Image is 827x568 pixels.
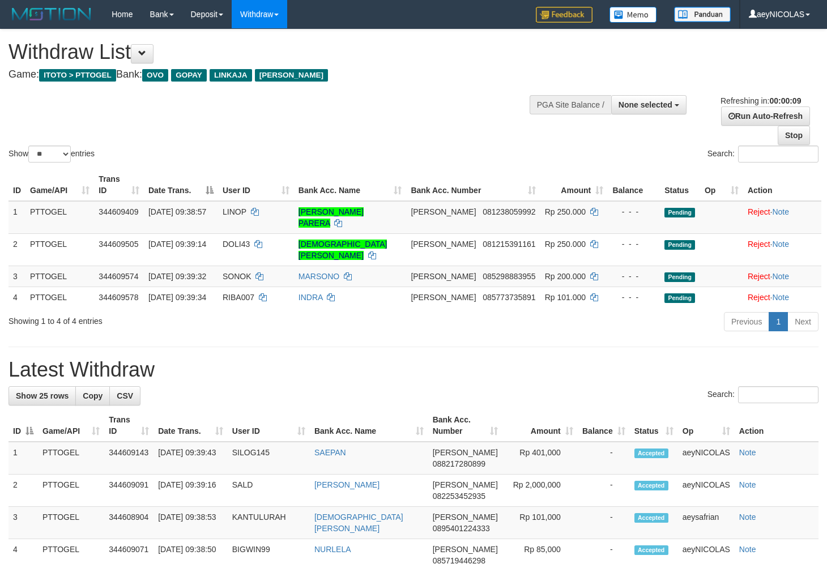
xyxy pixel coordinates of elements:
[154,475,228,507] td: [DATE] 09:39:16
[502,507,578,539] td: Rp 101,000
[8,386,76,405] a: Show 25 rows
[210,69,252,82] span: LINKAJA
[8,311,336,327] div: Showing 1 to 4 of 4 entries
[310,409,428,442] th: Bank Acc. Name: activate to sort column ascending
[483,240,535,249] span: Copy 081215391161 to clipboard
[433,448,498,457] span: [PERSON_NAME]
[433,545,498,554] span: [PERSON_NAME]
[433,492,485,501] span: Copy 082253452935 to clipboard
[428,409,502,442] th: Bank Acc. Number: activate to sort column ascending
[707,146,819,163] label: Search:
[578,507,630,539] td: -
[743,266,821,287] td: ·
[664,208,695,217] span: Pending
[707,386,819,403] label: Search:
[739,480,756,489] a: Note
[8,409,38,442] th: ID: activate to sort column descending
[678,409,735,442] th: Op: activate to sort column ascending
[674,7,731,22] img: panduan.png
[8,201,25,234] td: 1
[294,169,407,201] th: Bank Acc. Name: activate to sort column ascending
[545,272,586,281] span: Rp 200.000
[743,201,821,234] td: ·
[104,442,154,475] td: 344609143
[660,169,700,201] th: Status
[739,545,756,554] a: Note
[739,513,756,522] a: Note
[721,96,801,105] span: Refreshing in:
[8,169,25,201] th: ID
[664,272,695,282] span: Pending
[38,442,104,475] td: PTTOGEL
[578,475,630,507] td: -
[228,409,310,442] th: User ID: activate to sort column ascending
[502,442,578,475] td: Rp 401,000
[154,409,228,442] th: Date Trans.: activate to sort column ascending
[144,169,218,201] th: Date Trans.: activate to sort column descending
[8,287,25,308] td: 4
[154,507,228,539] td: [DATE] 09:38:53
[99,272,138,281] span: 344609574
[678,475,735,507] td: aeyNICOLAS
[634,449,668,458] span: Accepted
[104,507,154,539] td: 344608904
[104,475,154,507] td: 344609091
[483,207,535,216] span: Copy 081238059992 to clipboard
[299,272,339,281] a: MARSONO
[255,69,328,82] span: [PERSON_NAME]
[619,100,672,109] span: None selected
[117,391,133,400] span: CSV
[700,169,743,201] th: Op: activate to sort column ascending
[223,272,251,281] span: SONOK
[578,409,630,442] th: Balance: activate to sort column ascending
[748,240,770,249] a: Reject
[411,272,476,281] span: [PERSON_NAME]
[611,95,687,114] button: None selected
[769,312,788,331] a: 1
[502,409,578,442] th: Amount: activate to sort column ascending
[483,272,535,281] span: Copy 085298883955 to clipboard
[39,69,116,82] span: ITOTO > PTTOGEL
[536,7,592,23] img: Feedback.jpg
[38,409,104,442] th: Game/API: activate to sort column ascending
[8,475,38,507] td: 2
[406,169,540,201] th: Bank Acc. Number: activate to sort column ascending
[739,448,756,457] a: Note
[545,207,586,216] span: Rp 250.000
[148,207,206,216] span: [DATE] 09:38:57
[25,233,94,266] td: PTTOGEL
[743,233,821,266] td: ·
[104,409,154,442] th: Trans ID: activate to sort column ascending
[545,240,586,249] span: Rp 250.000
[75,386,110,405] a: Copy
[99,293,138,302] span: 344609578
[738,146,819,163] input: Search:
[738,386,819,403] input: Search:
[8,6,95,23] img: MOTION_logo.png
[148,293,206,302] span: [DATE] 09:39:34
[223,240,250,249] span: DOLI43
[678,442,735,475] td: aeyNICOLAS
[748,293,770,302] a: Reject
[748,207,770,216] a: Reject
[148,272,206,281] span: [DATE] 09:39:32
[154,442,228,475] td: [DATE] 09:39:43
[8,266,25,287] td: 3
[299,240,387,260] a: [DEMOGRAPHIC_DATA][PERSON_NAME]
[99,207,138,216] span: 344609409
[735,409,819,442] th: Action
[38,475,104,507] td: PTTOGEL
[612,206,655,217] div: - - -
[772,207,789,216] a: Note
[502,475,578,507] td: Rp 2,000,000
[772,272,789,281] a: Note
[109,386,140,405] a: CSV
[99,240,138,249] span: 344609505
[38,507,104,539] td: PTTOGEL
[664,293,695,303] span: Pending
[609,7,657,23] img: Button%20Memo.svg
[94,169,144,201] th: Trans ID: activate to sort column ascending
[28,146,71,163] select: Showentries
[778,126,810,145] a: Stop
[433,524,490,533] span: Copy 0895401224333 to clipboard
